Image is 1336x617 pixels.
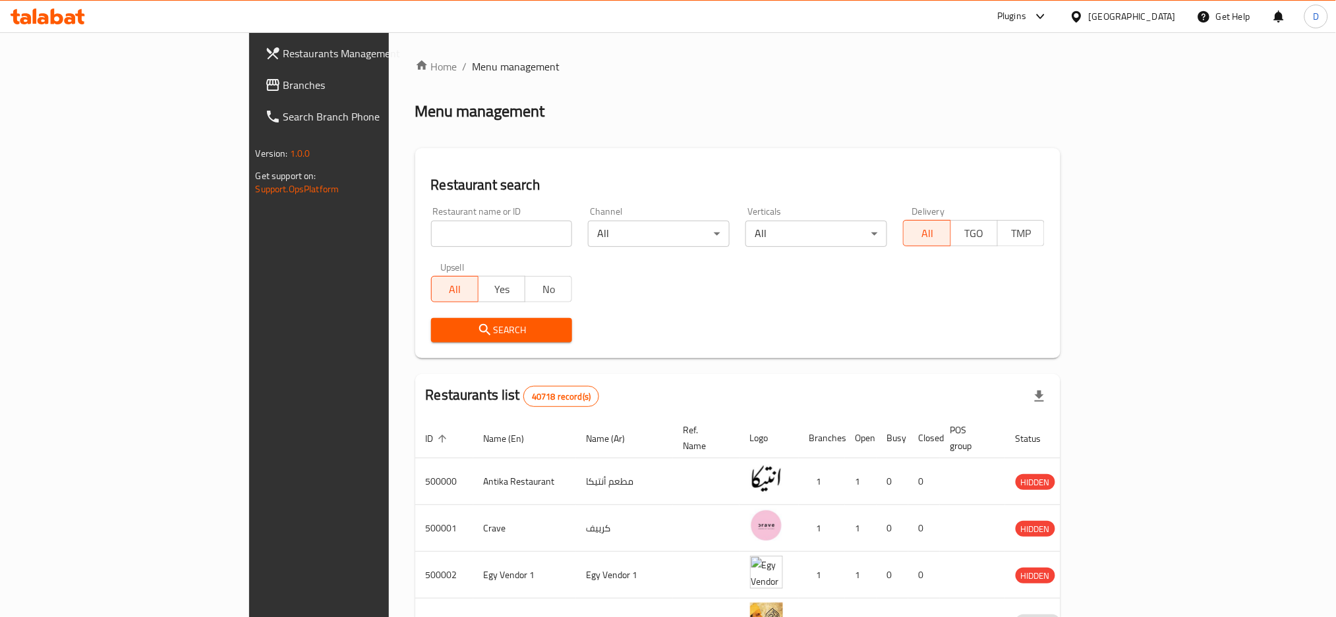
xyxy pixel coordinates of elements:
[473,552,576,599] td: Egy Vendor 1
[426,431,451,446] span: ID
[442,322,562,338] span: Search
[903,220,950,246] button: All
[256,167,316,184] span: Get support on:
[750,462,783,495] img: Antika Restaurant
[576,505,673,552] td: كرييف
[283,109,462,124] span: Search Branch Phone
[1016,568,1055,583] div: HIDDEN
[484,280,520,299] span: Yes
[437,280,473,299] span: All
[525,276,572,302] button: No
[1313,9,1319,24] span: D
[908,418,940,458] th: Closed
[997,220,1045,246] button: TMP
[431,318,573,342] button: Search
[908,505,940,552] td: 0
[1003,224,1039,243] span: TMP
[908,458,940,505] td: 0
[588,221,730,247] div: All
[256,180,339,198] a: Support.OpsPlatform
[524,390,598,403] span: 40718 record(s)
[997,9,1026,24] div: Plugins
[587,431,643,446] span: Name (Ar)
[256,145,288,162] span: Version:
[877,458,908,505] td: 0
[877,552,908,599] td: 0
[956,224,993,243] span: TGO
[283,77,462,93] span: Branches
[683,422,724,454] span: Ref. Name
[254,69,473,101] a: Branches
[745,221,887,247] div: All
[1024,381,1055,412] div: Export file
[740,418,799,458] th: Logo
[473,505,576,552] td: Crave
[440,263,465,272] label: Upsell
[845,418,877,458] th: Open
[254,101,473,132] a: Search Branch Phone
[1089,9,1176,24] div: [GEOGRAPHIC_DATA]
[576,458,673,505] td: مطعم أنتيكا
[799,458,845,505] td: 1
[1016,521,1055,537] div: HIDDEN
[531,280,567,299] span: No
[877,505,908,552] td: 0
[290,145,310,162] span: 1.0.0
[908,552,940,599] td: 0
[415,101,545,122] h2: Menu management
[845,552,877,599] td: 1
[799,505,845,552] td: 1
[1016,431,1059,446] span: Status
[877,418,908,458] th: Busy
[950,422,989,454] span: POS group
[1016,522,1055,537] span: HIDDEN
[473,59,560,74] span: Menu management
[909,224,945,243] span: All
[478,276,525,302] button: Yes
[1016,474,1055,490] div: HIDDEN
[912,207,945,216] label: Delivery
[576,552,673,599] td: Egy Vendor 1
[473,458,576,505] td: Antika Restaurant
[426,385,600,407] h2: Restaurants list
[415,59,1061,74] nav: breadcrumb
[845,505,877,552] td: 1
[283,45,462,61] span: Restaurants Management
[523,386,599,407] div: Total records count
[799,552,845,599] td: 1
[431,175,1045,195] h2: Restaurant search
[1016,475,1055,490] span: HIDDEN
[431,221,573,247] input: Search for restaurant name or ID..
[950,220,998,246] button: TGO
[750,509,783,542] img: Crave
[750,556,783,589] img: Egy Vendor 1
[431,276,479,302] button: All
[845,458,877,505] td: 1
[799,418,845,458] th: Branches
[254,38,473,69] a: Restaurants Management
[484,431,542,446] span: Name (En)
[1016,568,1055,583] span: HIDDEN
